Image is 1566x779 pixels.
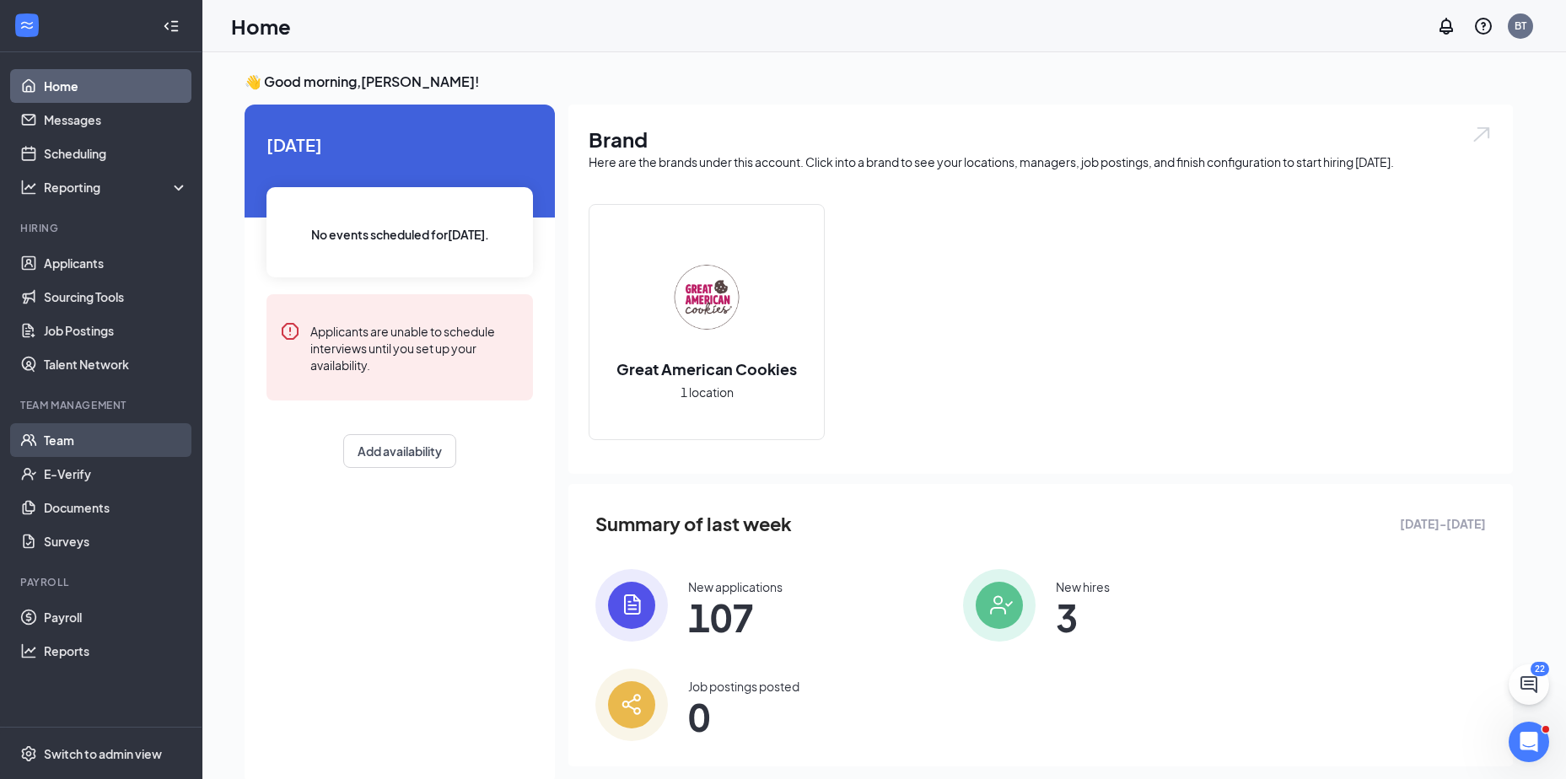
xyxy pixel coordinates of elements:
div: New applications [688,578,783,595]
a: Documents [44,491,188,524]
span: 3 [1056,602,1110,632]
span: 0 [688,701,799,732]
svg: Notifications [1436,16,1456,36]
svg: WorkstreamLogo [19,17,35,34]
button: Add availability [343,434,456,468]
a: Job Postings [44,314,188,347]
span: No events scheduled for [DATE] . [311,225,489,244]
span: 107 [688,602,783,632]
iframe: Intercom live chat [1509,722,1549,762]
svg: Settings [20,745,37,762]
h1: Brand [589,125,1493,153]
h2: Great American Cookies [600,358,814,379]
div: Hiring [20,221,185,235]
div: New hires [1056,578,1110,595]
span: [DATE] - [DATE] [1400,514,1486,533]
img: open.6027fd2a22e1237b5b06.svg [1471,125,1493,144]
img: icon [963,569,1036,642]
div: Payroll [20,575,185,589]
a: Sourcing Tools [44,280,188,314]
div: Reporting [44,179,189,196]
a: Payroll [44,600,188,634]
img: Great American Cookies [653,244,761,352]
span: [DATE] [266,132,533,158]
a: Scheduling [44,137,188,170]
div: Team Management [20,398,185,412]
span: Summary of last week [595,509,792,539]
span: 1 location [681,383,734,401]
a: Applicants [44,246,188,280]
a: Messages [44,103,188,137]
a: Surveys [44,524,188,558]
svg: Error [280,321,300,341]
svg: QuestionInfo [1473,16,1493,36]
div: BT [1515,19,1526,33]
img: icon [595,569,668,642]
svg: Analysis [20,179,37,196]
div: Switch to admin view [44,745,162,762]
img: icon [595,669,668,741]
button: ChatActive [1509,664,1549,705]
a: Home [44,69,188,103]
a: E-Verify [44,457,188,491]
div: Here are the brands under this account. Click into a brand to see your locations, managers, job p... [589,153,1493,170]
svg: ChatActive [1519,674,1539,695]
div: Job postings posted [688,678,799,695]
a: Team [44,423,188,457]
svg: Collapse [163,18,180,35]
div: Applicants are unable to schedule interviews until you set up your availability. [310,321,519,373]
h3: 👋 Good morning, [PERSON_NAME] ! [245,73,1513,91]
a: Talent Network [44,347,188,381]
a: Reports [44,634,188,668]
h1: Home [231,12,291,40]
div: 22 [1531,662,1549,676]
